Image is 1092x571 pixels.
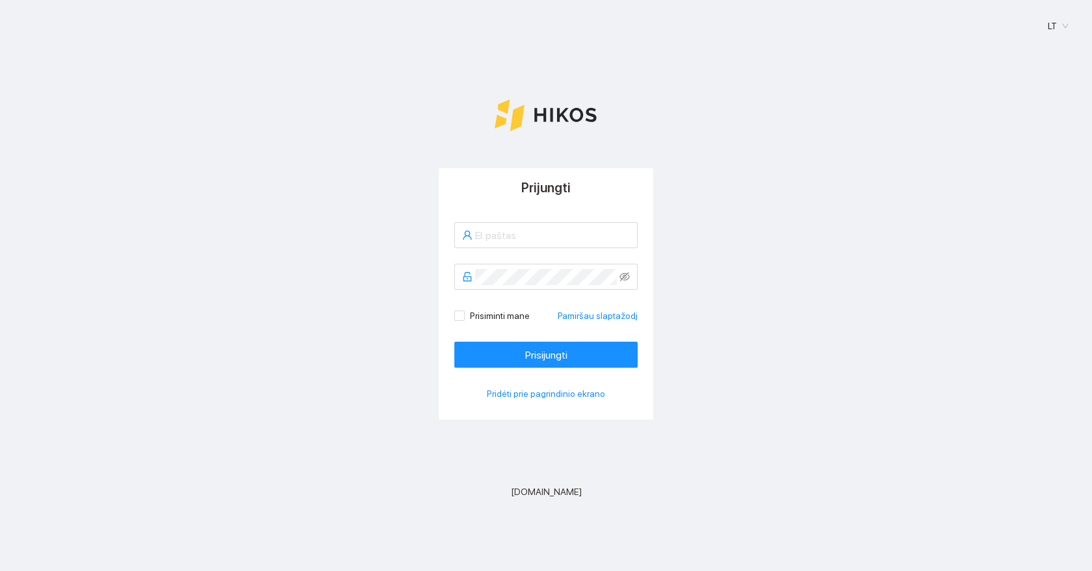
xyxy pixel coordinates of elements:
button: Prisijungti [454,342,638,368]
span: unlock [462,272,473,282]
a: Pamiršau slaptažodį [558,309,638,323]
span: Prijungti [521,180,571,196]
span: Pridėti prie pagrindinio ekrano [487,387,605,401]
input: El. paštas [475,227,630,244]
span: eye-invisible [619,272,630,282]
span: Prisiminti mane [465,309,535,323]
span: user [462,230,473,240]
button: Pridėti prie pagrindinio ekrano [454,383,638,404]
span: [DOMAIN_NAME] [511,485,582,499]
span: Prisijungti [525,347,567,363]
span: LT [1048,16,1069,36]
